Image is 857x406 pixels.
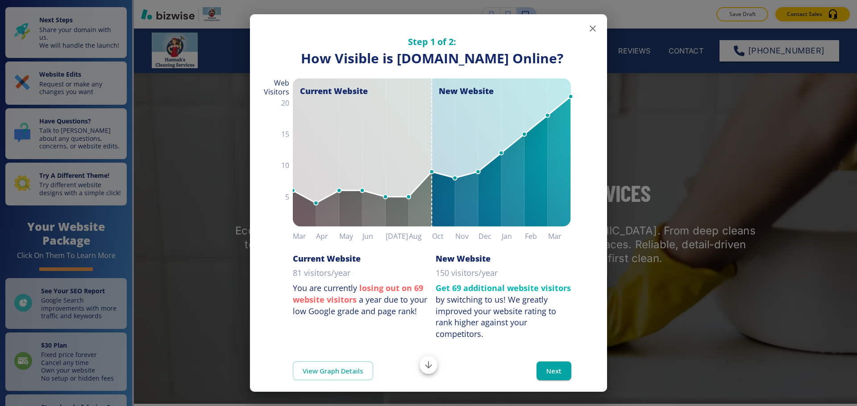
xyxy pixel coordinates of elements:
h6: Mar [548,230,571,242]
h6: Nov [455,230,478,242]
strong: Get 69 additional website visitors [436,283,571,293]
strong: losing out on 69 website visitors [293,283,423,305]
h6: Apr [316,230,339,242]
h6: [DATE] [386,230,409,242]
div: We greatly improved your website rating to rank higher against your competitors. [436,294,556,339]
h6: Oct [432,230,455,242]
h6: May [339,230,362,242]
h6: Current Website [293,253,361,264]
h6: Dec [478,230,502,242]
button: Scroll to bottom [420,356,437,374]
button: Next [537,361,571,380]
p: 81 visitors/year [293,267,350,279]
p: 150 visitors/year [436,267,498,279]
a: View Graph Details [293,361,373,380]
h6: New Website [436,253,491,264]
p: You are currently a year due to your low Google grade and page rank! [293,283,428,317]
h6: Jan [502,230,525,242]
h6: Feb [525,230,548,242]
h6: Jun [362,230,386,242]
h6: Aug [409,230,432,242]
p: by switching to us! [436,283,571,340]
h6: Mar [293,230,316,242]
